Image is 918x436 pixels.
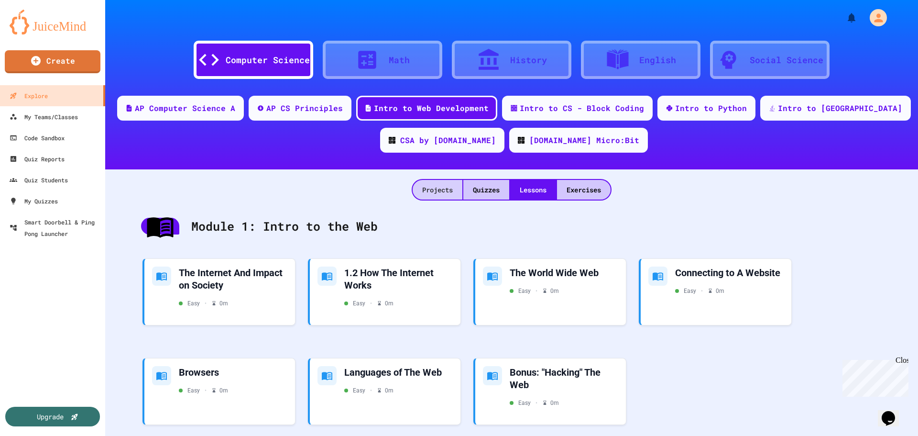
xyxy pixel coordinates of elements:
[344,366,453,379] div: Languages of The Web
[860,7,889,29] div: My Account
[510,267,618,279] div: The World Wide Web
[389,137,395,144] img: CODE_logo_RGB.png
[413,180,462,200] div: Projects
[510,366,618,391] div: Bonus: "Hacking" The Web
[10,111,78,123] div: My Teams/Classes
[205,299,207,308] span: •
[179,366,287,379] div: Browsers
[266,102,343,114] div: AP CS Principles
[10,153,65,165] div: Quiz Reports
[370,386,372,395] span: •
[529,134,639,146] div: [DOMAIN_NAME] Micro:Bit
[750,54,823,67] div: Social Science
[179,299,228,308] div: Easy 0 m
[839,356,908,397] iframe: chat widget
[135,102,235,114] div: AP Computer Science A
[675,102,747,114] div: Intro to Python
[4,4,66,61] div: Chat with us now!Close
[37,412,64,422] div: Upgrade
[389,54,410,67] div: Math
[535,399,537,407] span: •
[344,267,453,291] div: 1.2 How The Internet Works
[205,386,207,395] span: •
[463,180,509,200] div: Quizzes
[344,386,393,395] div: Easy 0 m
[701,287,703,295] span: •
[557,180,611,200] div: Exercises
[778,102,902,114] div: Intro to [GEOGRAPHIC_DATA]
[510,180,556,200] div: Lessons
[675,267,784,279] div: Connecting to A Website
[639,54,676,67] div: English
[675,287,724,295] div: Easy 0 m
[518,137,525,144] img: CODE_logo_RGB.png
[10,174,68,186] div: Quiz Students
[10,132,65,144] div: Code Sandbox
[400,134,496,146] div: CSA by [DOMAIN_NAME]
[520,102,644,114] div: Intro to CS - Block Coding
[10,216,101,239] div: Smart Doorbell & Ping Pong Launcher
[131,208,892,245] div: Module 1: Intro to the Web
[828,10,860,26] div: My Notifications
[510,287,559,295] div: Easy 0 m
[510,54,547,67] div: History
[374,102,489,114] div: Intro to Web Development
[535,287,537,295] span: •
[10,90,48,101] div: Explore
[344,299,393,308] div: Easy 0 m
[878,398,908,426] iframe: chat widget
[510,399,559,407] div: Easy 0 m
[179,267,287,291] div: The Internet And Impact on Society
[10,195,58,207] div: My Quizzes
[179,386,228,395] div: Easy 0 m
[10,10,96,34] img: logo-orange.svg
[5,50,100,73] a: Create
[226,54,310,67] div: Computer Science
[370,299,372,308] span: •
